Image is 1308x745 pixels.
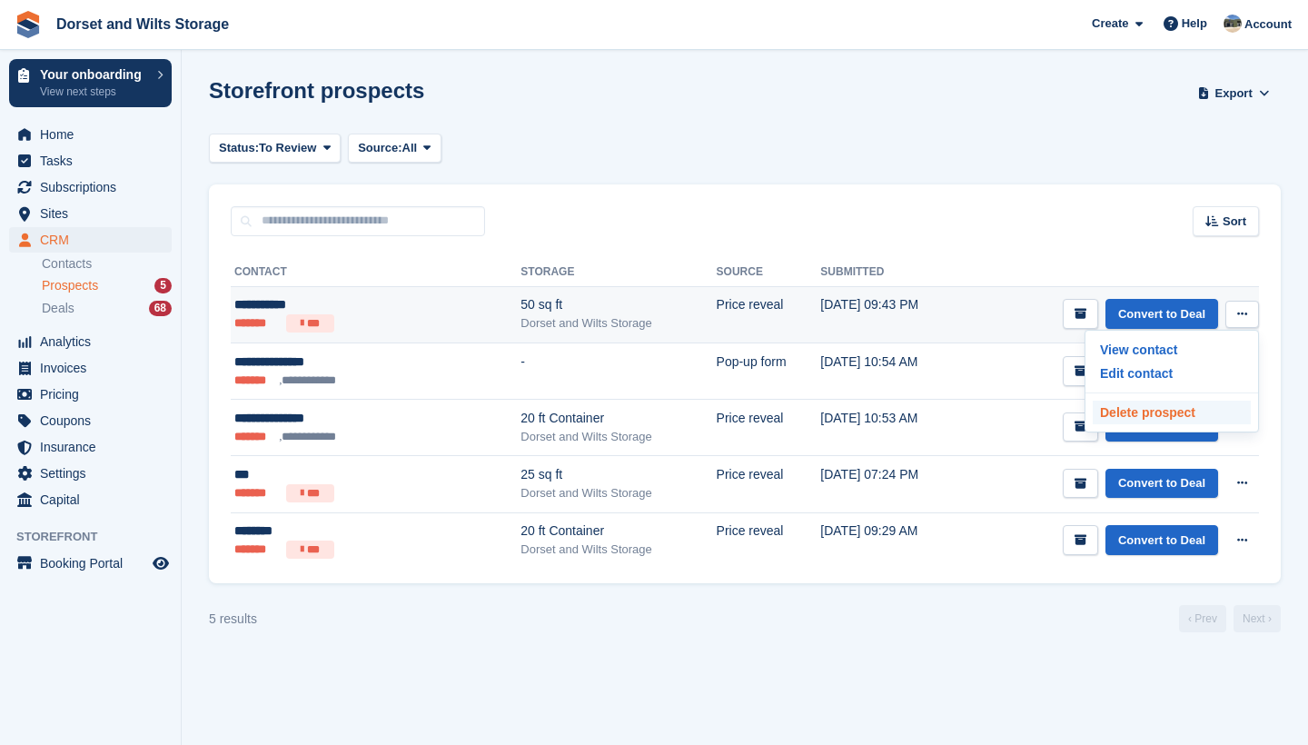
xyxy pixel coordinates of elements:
th: Contact [231,258,520,287]
button: Export [1194,78,1273,108]
div: Dorset and Wilts Storage [520,541,716,559]
a: menu [9,551,172,576]
img: Ben Chick [1224,15,1242,33]
td: - [520,343,716,400]
div: 20 ft Container [520,409,716,428]
span: Status: [219,139,259,157]
td: Price reveal [717,286,821,343]
a: menu [9,461,172,486]
a: Your onboarding View next steps [9,59,172,107]
div: 50 sq ft [520,295,716,314]
th: Source [717,258,821,287]
span: Insurance [40,434,149,460]
div: 20 ft Container [520,521,716,541]
a: menu [9,122,172,147]
span: Deals [42,300,74,317]
button: Source: All [348,134,441,164]
a: Convert to Deal [1105,299,1218,329]
span: Invoices [40,355,149,381]
td: [DATE] 10:54 AM [820,343,966,400]
a: Deals 68 [42,299,172,318]
span: Pricing [40,382,149,407]
a: menu [9,408,172,433]
td: Price reveal [717,512,821,569]
a: Dorset and Wilts Storage [49,9,236,39]
div: 25 sq ft [520,465,716,484]
span: Source: [358,139,401,157]
span: Account [1244,15,1292,34]
td: Pop-up form [717,343,821,400]
span: Analytics [40,329,149,354]
a: Edit contact [1093,362,1251,385]
span: Sites [40,201,149,226]
h1: Storefront prospects [209,78,424,103]
a: Convert to Deal [1105,525,1218,555]
th: Storage [520,258,716,287]
div: 68 [149,301,172,316]
span: Capital [40,487,149,512]
nav: Page [1175,605,1284,632]
span: Coupons [40,408,149,433]
td: [DATE] 09:43 PM [820,286,966,343]
span: Storefront [16,528,181,546]
button: Status: To Review [209,134,341,164]
a: Preview store [150,552,172,574]
a: menu [9,487,172,512]
span: Help [1182,15,1207,33]
a: menu [9,174,172,200]
a: Prospects 5 [42,276,172,295]
span: Settings [40,461,149,486]
span: All [402,139,418,157]
a: Contacts [42,255,172,273]
span: Home [40,122,149,147]
a: Convert to Deal [1105,469,1218,499]
span: Tasks [40,148,149,174]
span: Export [1215,84,1253,103]
span: CRM [40,227,149,253]
div: 5 results [209,610,257,629]
span: Subscriptions [40,174,149,200]
div: Dorset and Wilts Storage [520,314,716,333]
span: To Review [259,139,316,157]
span: Create [1092,15,1128,33]
a: Next [1234,605,1281,632]
td: [DATE] 09:29 AM [820,512,966,569]
a: Delete prospect [1093,401,1251,424]
td: [DATE] 10:53 AM [820,399,966,455]
div: Dorset and Wilts Storage [520,484,716,502]
p: View next steps [40,84,148,100]
img: stora-icon-8386f47178a22dfd0bd8f6a31ec36ba5ce8667c1dd55bd0f319d3a0aa187defe.svg [15,11,42,38]
a: menu [9,227,172,253]
a: menu [9,355,172,381]
a: menu [9,434,172,460]
a: menu [9,382,172,407]
p: Your onboarding [40,68,148,81]
span: Prospects [42,277,98,294]
th: Submitted [820,258,966,287]
td: Price reveal [717,455,821,512]
a: menu [9,148,172,174]
a: View contact [1093,338,1251,362]
a: menu [9,329,172,354]
a: Previous [1179,605,1226,632]
div: 5 [154,278,172,293]
td: Price reveal [717,399,821,455]
span: Booking Portal [40,551,149,576]
a: menu [9,201,172,226]
div: Dorset and Wilts Storage [520,428,716,446]
td: [DATE] 07:24 PM [820,455,966,512]
span: Sort [1223,213,1246,231]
